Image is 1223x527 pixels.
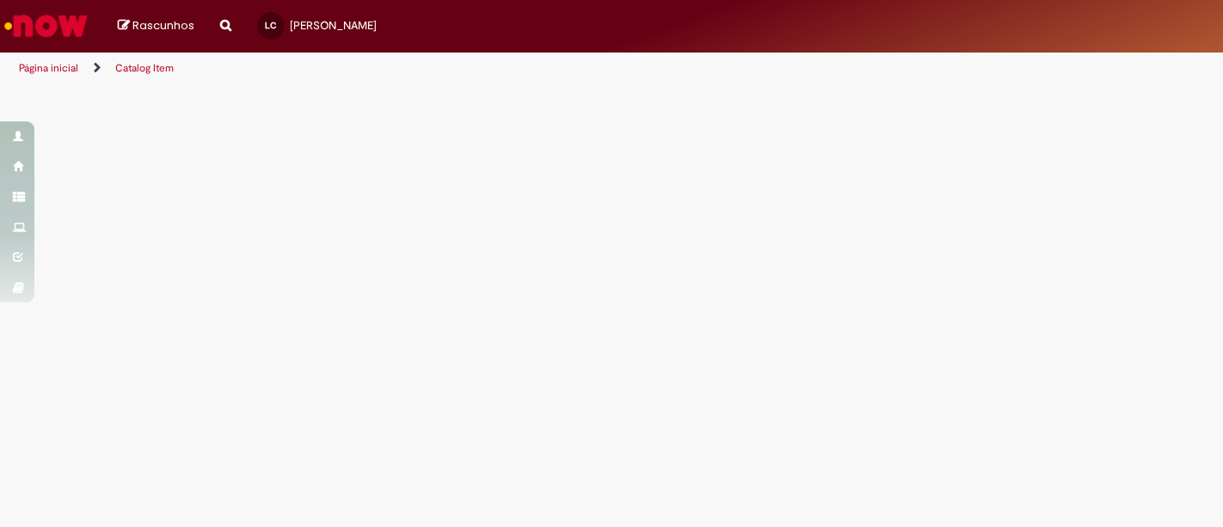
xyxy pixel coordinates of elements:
span: LC [265,20,276,31]
ul: Trilhas de página [13,53,802,84]
span: Rascunhos [132,17,194,34]
a: Catalog Item [115,61,174,75]
span: [PERSON_NAME] [290,18,377,33]
a: Página inicial [19,61,78,75]
a: Rascunhos [118,18,194,34]
img: ServiceNow [2,9,90,43]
